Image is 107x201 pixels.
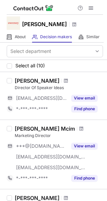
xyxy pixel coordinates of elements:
span: ***@[DOMAIN_NAME] [16,143,67,149]
span: [EMAIL_ADDRESS][DOMAIN_NAME] [16,164,86,171]
button: Reveal Button [71,106,98,112]
div: Select department [10,48,51,55]
span: About [15,34,26,40]
span: [EMAIL_ADDRESS][DOMAIN_NAME] [16,95,67,101]
h1: [PERSON_NAME] [22,20,67,28]
button: Reveal Button [71,143,98,149]
div: Marketing Director [15,133,103,139]
span: [EMAIL_ADDRESS][DOMAIN_NAME] [16,154,86,160]
span: Decision makers [40,34,72,40]
span: Similar [86,34,100,40]
button: Reveal Button [71,175,98,182]
span: Select all (10) [15,63,45,68]
img: ContactOut v5.3.10 [13,4,53,12]
img: 76be969adb4270771375dee13c30da82 [7,16,20,30]
div: Director Of Speaker Ideas [15,85,103,91]
div: [PERSON_NAME] [15,77,60,84]
button: Reveal Button [71,95,98,102]
div: [PERSON_NAME] Mcim [15,125,75,132]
